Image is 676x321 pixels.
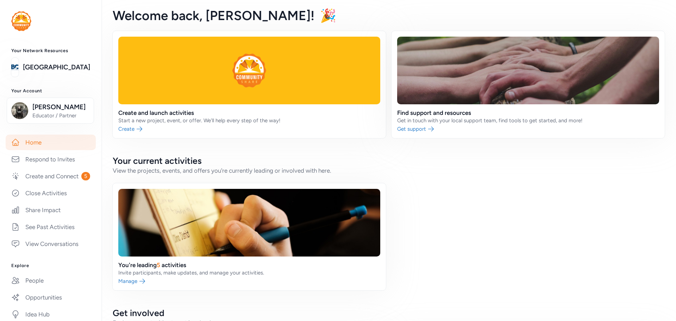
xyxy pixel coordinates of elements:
a: Create and Connect5 [6,168,96,184]
a: Share Impact [6,202,96,218]
a: Respond to Invites [6,152,96,167]
span: Educator / Partner [32,112,89,119]
span: [PERSON_NAME] [32,102,89,112]
h2: Your current activities [113,155,665,166]
h3: Explore [11,263,90,268]
a: See Past Activities [6,219,96,235]
a: [GEOGRAPHIC_DATA] [23,62,90,72]
h3: Your Account [11,88,90,94]
a: Opportunities [6,290,96,305]
h3: Your Network Resources [11,48,90,54]
h2: Get involved [113,307,665,319]
button: [PERSON_NAME]Educator / Partner [7,98,94,124]
div: View the projects, events, and offers you're currently leading or involved with here. [113,166,665,175]
a: Close Activities [6,185,96,201]
a: People [6,273,96,288]
a: View Conversations [6,236,96,252]
img: logo [11,60,19,75]
a: Home [6,135,96,150]
span: Welcome back , [PERSON_NAME]! [113,8,314,23]
span: 🎉 [320,8,336,23]
img: logo [11,11,31,31]
span: 5 [81,172,90,180]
